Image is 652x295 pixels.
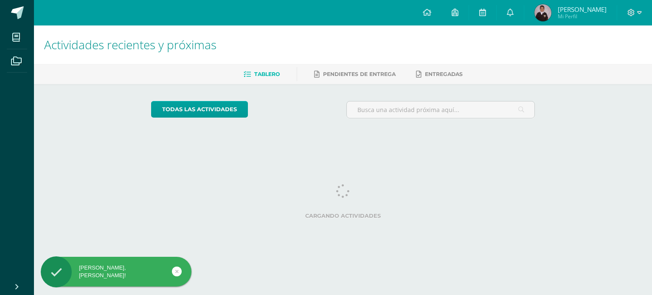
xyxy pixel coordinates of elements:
[534,4,551,21] img: f6372e0dfd6962eba09be3e2d0b368df.png
[323,71,396,77] span: Pendientes de entrega
[254,71,280,77] span: Tablero
[558,13,607,20] span: Mi Perfil
[314,67,396,81] a: Pendientes de entrega
[425,71,463,77] span: Entregadas
[151,101,248,118] a: todas las Actividades
[244,67,280,81] a: Tablero
[44,37,216,53] span: Actividades recientes y próximas
[347,101,535,118] input: Busca una actividad próxima aquí...
[41,264,191,279] div: [PERSON_NAME], [PERSON_NAME]!
[558,5,607,14] span: [PERSON_NAME]
[416,67,463,81] a: Entregadas
[151,213,535,219] label: Cargando actividades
